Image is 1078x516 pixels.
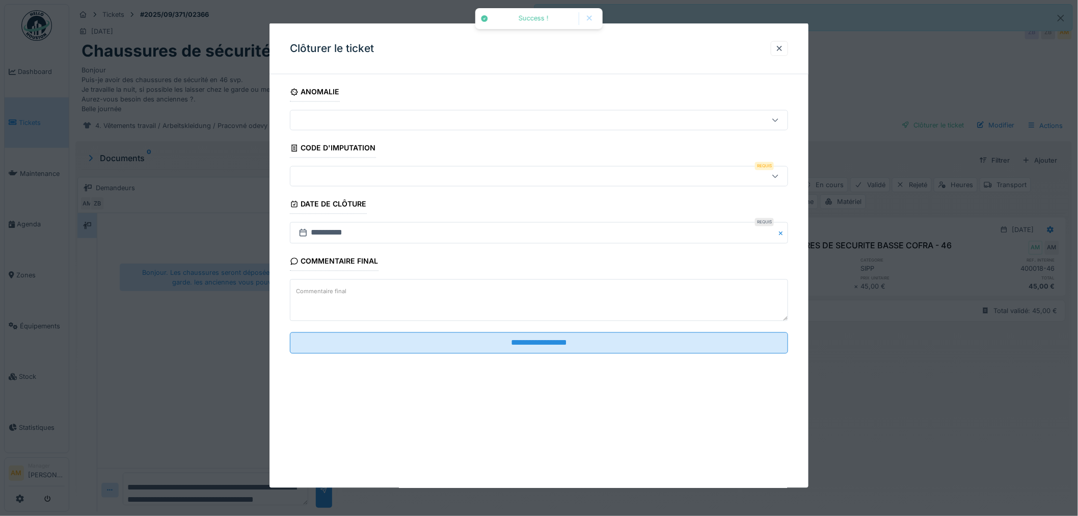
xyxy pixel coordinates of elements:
div: Code d'imputation [290,141,376,158]
div: Commentaire final [290,254,379,271]
div: Anomalie [290,85,340,102]
h3: Clôturer le ticket [290,42,374,55]
button: Close [777,222,788,244]
div: Date de clôture [290,197,367,214]
div: Requis [755,162,774,170]
label: Commentaire final [294,285,348,298]
div: Success ! [494,14,574,23]
div: Requis [755,218,774,226]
